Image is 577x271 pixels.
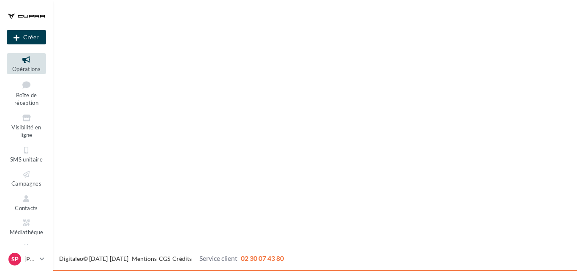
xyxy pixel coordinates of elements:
[10,156,43,163] span: SMS unitaire
[7,112,46,140] a: Visibilité en ligne
[7,192,46,213] a: Contacts
[24,255,36,263] p: [PERSON_NAME]
[7,241,46,262] a: Calendrier
[7,77,46,108] a: Boîte de réception
[132,255,157,262] a: Mentions
[7,144,46,164] a: SMS unitaire
[199,254,237,262] span: Service client
[172,255,192,262] a: Crédits
[241,254,284,262] span: 02 30 07 43 80
[7,216,46,237] a: Médiathèque
[59,255,83,262] a: Digitaleo
[7,53,46,74] a: Opérations
[159,255,170,262] a: CGS
[59,255,284,262] span: © [DATE]-[DATE] - - -
[12,66,41,72] span: Opérations
[11,255,19,263] span: Sp
[7,30,46,44] button: Créer
[11,180,41,187] span: Campagnes
[10,229,44,235] span: Médiathèque
[14,92,38,107] span: Boîte de réception
[7,30,46,44] div: Nouvelle campagne
[11,124,41,139] span: Visibilité en ligne
[7,251,46,267] a: Sp [PERSON_NAME]
[7,168,46,189] a: Campagnes
[15,205,38,211] span: Contacts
